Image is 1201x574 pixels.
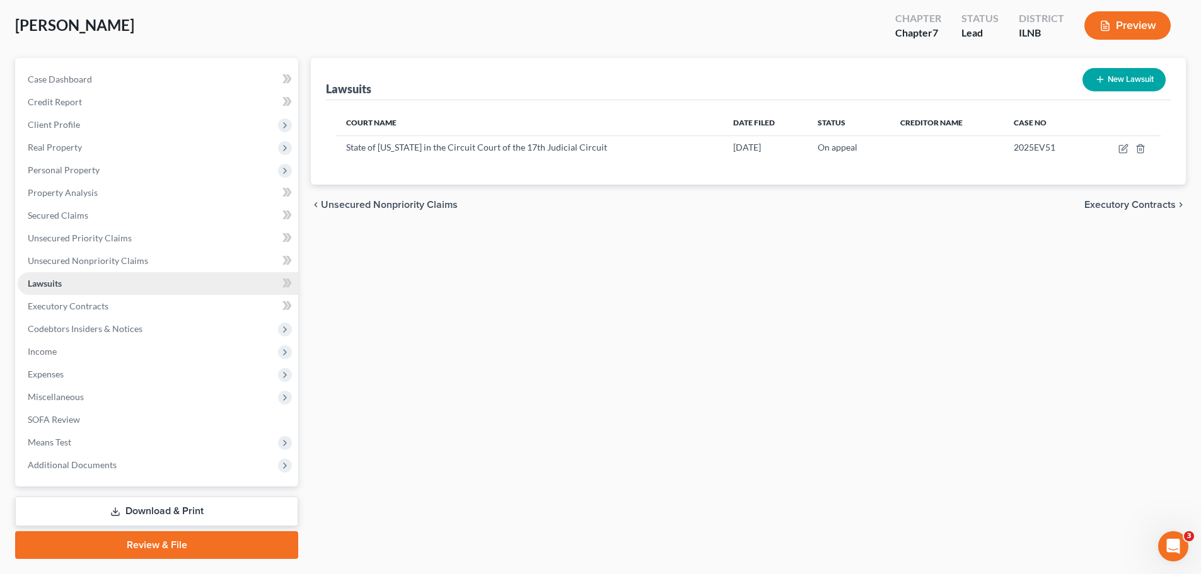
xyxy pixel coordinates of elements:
[733,118,775,127] span: Date Filed
[18,295,298,318] a: Executory Contracts
[15,16,134,34] span: [PERSON_NAME]
[895,26,941,40] div: Chapter
[18,181,298,204] a: Property Analysis
[1082,68,1166,91] button: New Lawsuit
[28,210,88,221] span: Secured Claims
[28,391,84,402] span: Miscellaneous
[28,369,64,379] span: Expenses
[18,227,298,250] a: Unsecured Priority Claims
[346,118,397,127] span: Court Name
[311,200,321,210] i: chevron_left
[28,232,132,243] span: Unsecured Priority Claims
[818,118,845,127] span: Status
[18,408,298,431] a: SOFA Review
[28,164,100,175] span: Personal Property
[28,255,148,266] span: Unsecured Nonpriority Claims
[932,26,938,38] span: 7
[28,346,57,357] span: Income
[28,301,108,311] span: Executory Contracts
[1158,531,1188,561] iframe: Intercom live chat
[18,204,298,227] a: Secured Claims
[28,74,92,84] span: Case Dashboard
[961,26,999,40] div: Lead
[18,68,298,91] a: Case Dashboard
[1184,531,1194,541] span: 3
[900,118,963,127] span: Creditor Name
[818,142,857,152] span: On appeal
[1084,11,1171,40] button: Preview
[18,272,298,295] a: Lawsuits
[1084,200,1176,210] span: Executory Contracts
[1019,26,1064,40] div: ILNB
[28,459,117,470] span: Additional Documents
[1014,118,1047,127] span: Case No
[311,200,458,210] button: chevron_left Unsecured Nonpriority Claims
[28,414,80,425] span: SOFA Review
[28,323,142,334] span: Codebtors Insiders & Notices
[28,142,82,152] span: Real Property
[28,96,82,107] span: Credit Report
[733,142,761,152] span: [DATE]
[28,119,80,130] span: Client Profile
[18,91,298,113] a: Credit Report
[895,11,941,26] div: Chapter
[326,81,371,96] div: Lawsuits
[28,437,71,447] span: Means Test
[1019,11,1064,26] div: District
[15,531,298,559] a: Review & File
[1014,142,1055,152] span: 2025EV51
[28,278,62,289] span: Lawsuits
[1176,200,1186,210] i: chevron_right
[321,200,458,210] span: Unsecured Nonpriority Claims
[18,250,298,272] a: Unsecured Nonpriority Claims
[28,187,98,198] span: Property Analysis
[15,497,298,526] a: Download & Print
[346,142,607,152] span: State of [US_STATE] in the Circuit Court of the 17th Judicial Circuit
[1084,200,1186,210] button: Executory Contracts chevron_right
[961,11,999,26] div: Status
